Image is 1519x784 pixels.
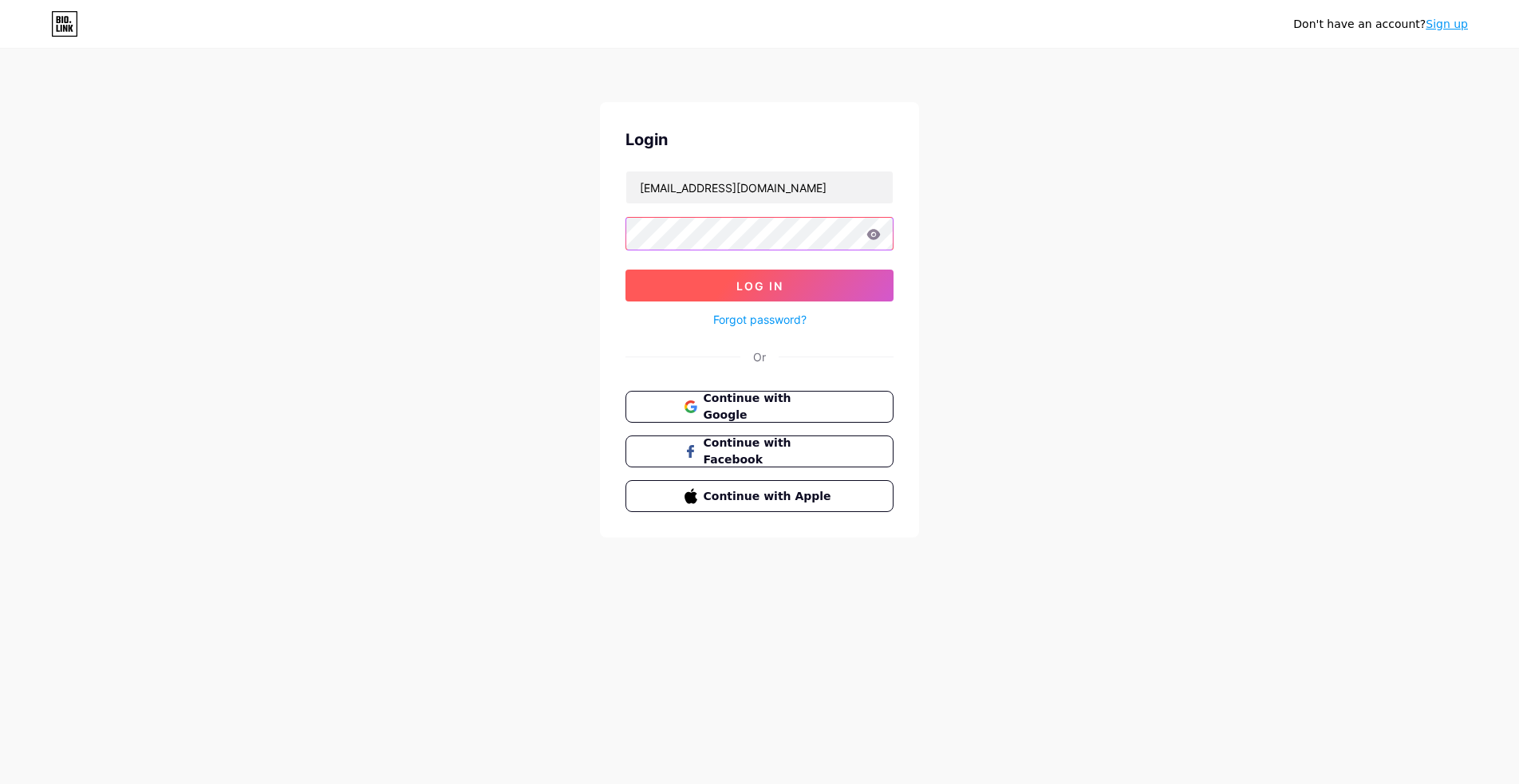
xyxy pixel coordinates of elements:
button: Continue with Google [625,391,894,423]
a: Forgot password? [713,311,807,328]
div: Don't have an account? [1293,16,1468,33]
input: Username [626,171,893,203]
span: Continue with Apple [704,488,835,505]
span: Continue with Google [704,390,835,424]
a: Sign up [1426,18,1468,30]
div: Login [625,128,894,152]
button: Continue with Apple [625,480,894,512]
button: Continue with Facebook [625,435,894,467]
span: Log In [736,279,783,293]
button: Log In [625,270,894,301]
div: Or [753,349,766,365]
span: Continue with Facebook [704,435,835,468]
